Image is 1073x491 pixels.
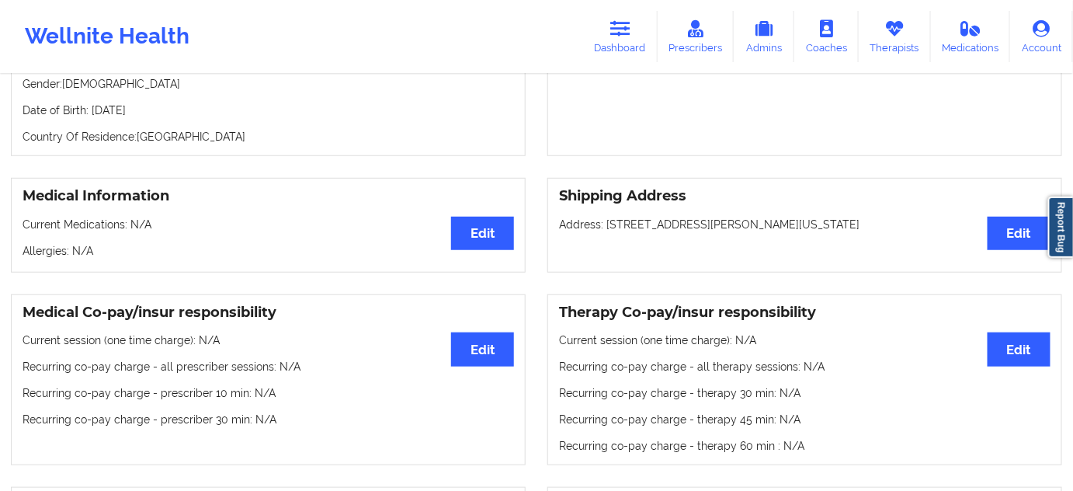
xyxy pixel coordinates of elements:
h3: Medical Co-pay/insur responsibility [23,304,514,322]
a: Coaches [794,11,859,62]
button: Edit [451,217,514,250]
p: Recurring co-pay charge - therapy 60 min : N/A [559,438,1050,454]
a: Medications [931,11,1011,62]
p: Recurring co-pay charge - all prescriber sessions : N/A [23,359,514,374]
a: Admins [734,11,794,62]
h3: Shipping Address [559,187,1050,205]
a: Therapists [859,11,931,62]
button: Edit [988,333,1050,366]
a: Dashboard [583,11,658,62]
p: Current session (one time charge): N/A [23,333,514,348]
p: Recurring co-pay charge - prescriber 10 min : N/A [23,385,514,401]
a: Prescribers [658,11,734,62]
p: Allergies: N/A [23,243,514,259]
button: Edit [451,333,514,366]
p: Recurring co-pay charge - therapy 45 min : N/A [559,412,1050,427]
h3: Therapy Co-pay/insur responsibility [559,304,1050,322]
p: Gender: [DEMOGRAPHIC_DATA] [23,76,514,92]
button: Edit [988,217,1050,250]
a: Account [1010,11,1073,62]
p: Current session (one time charge): N/A [559,333,1050,348]
p: Date of Birth: [DATE] [23,103,514,118]
p: Recurring co-pay charge - therapy 30 min : N/A [559,385,1050,401]
p: Recurring co-pay charge - prescriber 30 min : N/A [23,412,514,427]
p: Recurring co-pay charge - all therapy sessions : N/A [559,359,1050,374]
h3: Medical Information [23,187,514,205]
p: Address: [STREET_ADDRESS][PERSON_NAME][US_STATE] [559,217,1050,232]
p: Country Of Residence: [GEOGRAPHIC_DATA] [23,129,514,145]
a: Report Bug [1048,197,1073,258]
p: Current Medications: N/A [23,217,514,232]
